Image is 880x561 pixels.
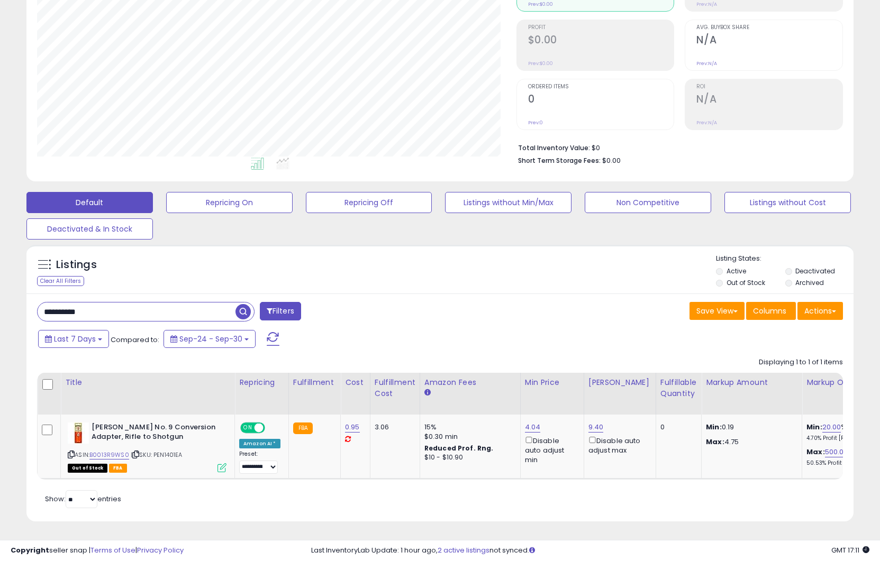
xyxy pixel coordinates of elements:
[11,545,49,555] strong: Copyright
[445,192,571,213] button: Listings without Min/Max
[806,447,825,457] b: Max:
[690,302,745,320] button: Save View
[424,444,494,453] b: Reduced Prof. Rng.
[696,34,842,48] h2: N/A
[696,84,842,90] span: ROI
[660,377,697,399] div: Fulfillable Quantity
[696,1,717,7] small: Prev: N/A
[166,192,293,213] button: Repricing On
[797,302,843,320] button: Actions
[759,357,843,367] div: Displaying 1 to 1 of 1 items
[438,545,489,555] a: 2 active listings
[518,143,590,152] b: Total Inventory Value:
[37,276,84,286] div: Clear All Filters
[795,266,835,275] label: Deactivated
[38,330,109,348] button: Last 7 Days
[706,437,794,447] p: 4.75
[68,422,226,472] div: ASIN:
[260,302,301,320] button: Filters
[806,422,822,432] b: Min:
[588,377,651,388] div: [PERSON_NAME]
[293,422,313,434] small: FBA
[89,450,129,459] a: B0013R9WS0
[795,278,824,287] label: Archived
[706,422,722,432] strong: Min:
[56,257,97,272] h5: Listings
[528,1,553,7] small: Prev: $0.00
[241,423,255,432] span: ON
[109,464,127,473] span: FBA
[518,156,601,165] b: Short Term Storage Fees:
[424,377,516,388] div: Amazon Fees
[45,494,121,504] span: Show: entries
[696,25,842,31] span: Avg. Buybox Share
[525,422,541,433] a: 4.04
[26,192,153,213] button: Default
[825,447,848,457] a: 500.00
[306,192,432,213] button: Repricing Off
[724,192,851,213] button: Listings without Cost
[26,218,153,240] button: Deactivated & In Stock
[753,306,786,316] span: Columns
[706,422,794,432] p: 0.19
[137,545,184,555] a: Privacy Policy
[528,25,674,31] span: Profit
[831,545,869,555] span: 2025-10-8 17:11 GMT
[131,450,183,459] span: | SKU: PEN1401EA
[68,464,107,473] span: All listings that are currently out of stock and unavailable for purchase on Amazon
[822,422,841,433] a: 20.00
[54,334,96,344] span: Last 7 Days
[311,546,869,556] div: Last InventoryLab Update: 1 hour ago, not synced.
[90,545,135,555] a: Terms of Use
[660,422,693,432] div: 0
[11,546,184,556] div: seller snap | |
[602,155,621,165] span: $0.00
[239,439,280,448] div: Amazon AI *
[293,377,336,388] div: Fulfillment
[239,450,280,474] div: Preset:
[525,435,576,465] div: Disable auto adjust min
[518,141,835,153] li: $0
[68,422,89,444] img: 417aL5rhhJL._SL40_.jpg
[696,119,717,126] small: Prev: N/A
[706,377,797,388] div: Markup Amount
[696,60,717,67] small: Prev: N/A
[588,422,604,433] a: 9.40
[696,93,842,107] h2: N/A
[164,330,256,348] button: Sep-24 - Sep-30
[264,423,280,432] span: OFF
[424,422,512,432] div: 15%
[528,119,543,126] small: Prev: 0
[345,377,366,388] div: Cost
[528,60,553,67] small: Prev: $0.00
[179,334,242,344] span: Sep-24 - Sep-30
[424,453,512,462] div: $10 - $10.90
[375,422,412,432] div: 3.06
[111,335,159,345] span: Compared to:
[746,302,796,320] button: Columns
[585,192,711,213] button: Non Competitive
[525,377,579,388] div: Min Price
[727,266,746,275] label: Active
[706,437,724,447] strong: Max:
[727,278,765,287] label: Out of Stock
[92,422,220,445] b: [PERSON_NAME] No. 9 Conversion Adapter, Rifle to Shotgun
[239,377,284,388] div: Repricing
[424,388,431,398] small: Amazon Fees.
[528,93,674,107] h2: 0
[528,34,674,48] h2: $0.00
[345,422,360,433] a: 0.95
[588,435,648,455] div: Disable auto adjust max
[375,377,415,399] div: Fulfillment Cost
[528,84,674,90] span: Ordered Items
[716,254,854,264] p: Listing States:
[65,377,230,388] div: Title
[424,432,512,442] div: $0.30 min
